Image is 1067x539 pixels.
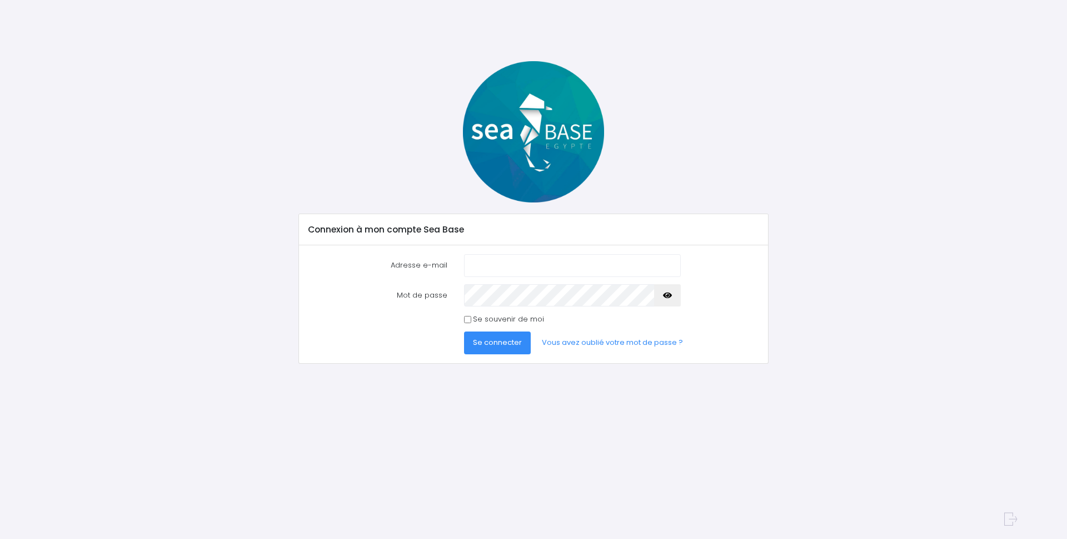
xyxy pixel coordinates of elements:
button: Se connecter [464,332,531,354]
span: Se connecter [473,337,522,348]
label: Se souvenir de moi [473,314,544,325]
a: Vous avez oublié votre mot de passe ? [533,332,692,354]
label: Mot de passe [300,284,456,306]
label: Adresse e-mail [300,254,456,276]
div: Connexion à mon compte Sea Base [299,214,767,245]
